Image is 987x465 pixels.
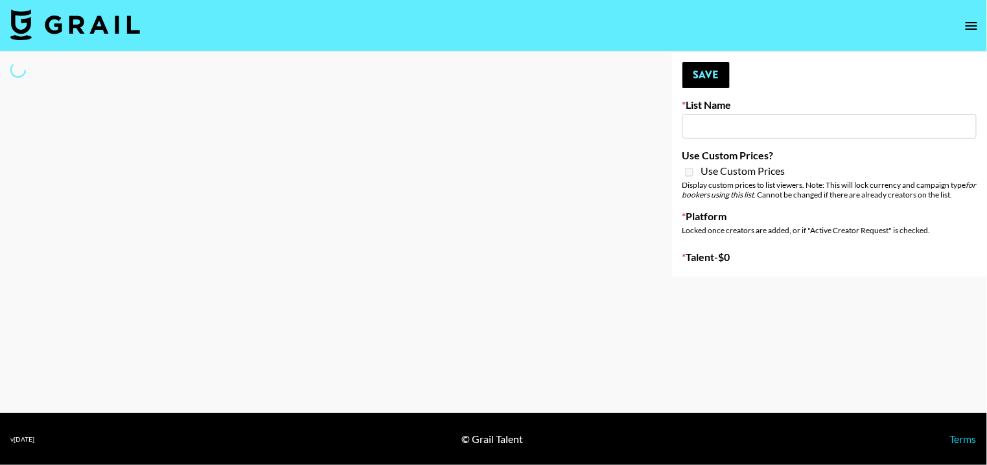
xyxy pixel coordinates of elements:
[682,62,730,88] button: Save
[682,149,977,162] label: Use Custom Prices?
[682,180,977,199] em: for bookers using this list
[10,435,34,444] div: v [DATE]
[682,98,977,111] label: List Name
[958,13,984,39] button: open drawer
[682,210,977,223] label: Platform
[682,180,977,199] div: Display custom prices to list viewers. Note: This will lock currency and campaign type . Cannot b...
[950,433,977,445] a: Terms
[10,9,140,40] img: Grail Talent
[461,433,523,446] div: © Grail Talent
[682,225,977,235] div: Locked once creators are added, or if "Active Creator Request" is checked.
[682,251,977,264] label: Talent - $ 0
[701,164,785,177] span: Use Custom Prices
